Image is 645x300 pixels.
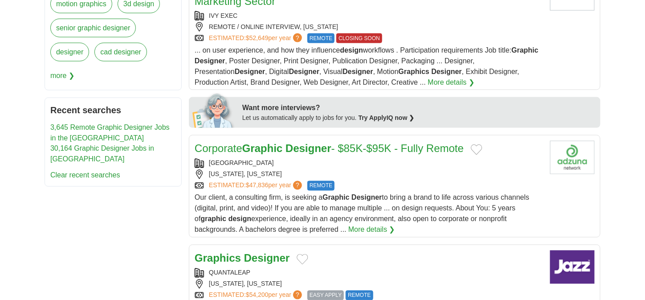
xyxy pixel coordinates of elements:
img: Company logo [550,251,595,284]
div: [US_STATE], [US_STATE] [195,279,543,289]
span: $54,200 [246,292,269,299]
div: QUANTALEAP [195,268,543,278]
strong: Designer [343,68,373,75]
a: CorporateGraphic Designer- $85K-$95K - Fully Remote [195,143,464,155]
a: 3,645 Remote Graphic Designer Jobs in the [GEOGRAPHIC_DATA] [50,123,170,142]
span: ? [293,33,302,42]
strong: Designer [244,252,290,264]
a: ESTIMATED:$47,836per year? [209,181,304,191]
div: [GEOGRAPHIC_DATA] [195,159,543,168]
strong: design [229,215,252,223]
span: REMOTE [307,33,335,43]
a: Graphics Designer [195,252,290,264]
strong: graphic [200,215,226,223]
img: Company logo [550,141,595,174]
div: REMOTE / ONLINE INTERVIEW, [US_STATE] [195,22,543,32]
button: Add to favorite jobs [297,254,308,265]
span: $47,836 [246,182,269,189]
strong: Designer [289,68,319,75]
strong: Designer [286,143,331,155]
a: IVY EXEC [209,12,237,19]
span: REMOTE [307,181,335,191]
a: designer [50,43,89,62]
strong: design [340,46,363,54]
div: Let us automatically apply to jobs for you. [242,113,595,123]
strong: Graphic [322,194,349,201]
a: More details ❯ [428,77,475,88]
strong: Designer [195,57,225,65]
a: senior graphic designer [50,19,136,37]
strong: Designer [351,194,382,201]
a: ESTIMATED:$52,649per year? [209,33,304,43]
span: ... on user experience, and how they influence workflows . Participation requirements Job title: ... [195,46,539,86]
a: 30,164 Graphic Designer Jobs in [GEOGRAPHIC_DATA] [50,145,154,163]
strong: Designer [432,68,462,75]
button: Add to favorite jobs [471,144,482,155]
span: ? [293,181,302,190]
h2: Recent searches [50,103,176,117]
a: Try ApplyIQ now ❯ [359,114,415,121]
strong: Designer [235,68,265,75]
span: more ❯ [50,67,74,85]
strong: Graphics [195,252,241,264]
a: cad designer [94,43,147,62]
span: $52,649 [246,34,269,41]
span: CLOSING SOON [336,33,382,43]
a: More details ❯ [348,225,395,235]
strong: Graphic [242,143,283,155]
strong: Graphics [399,68,429,75]
strong: Graphic [511,46,538,54]
div: Want more interviews? [242,103,595,113]
span: Our client, a consulting firm, is seeking a to bring a brand to life across various channels (dig... [195,194,529,234]
img: apply-iq-scientist.png [192,92,236,128]
span: ? [293,291,302,300]
div: [US_STATE], [US_STATE] [195,170,543,179]
a: Clear recent searches [50,172,120,179]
